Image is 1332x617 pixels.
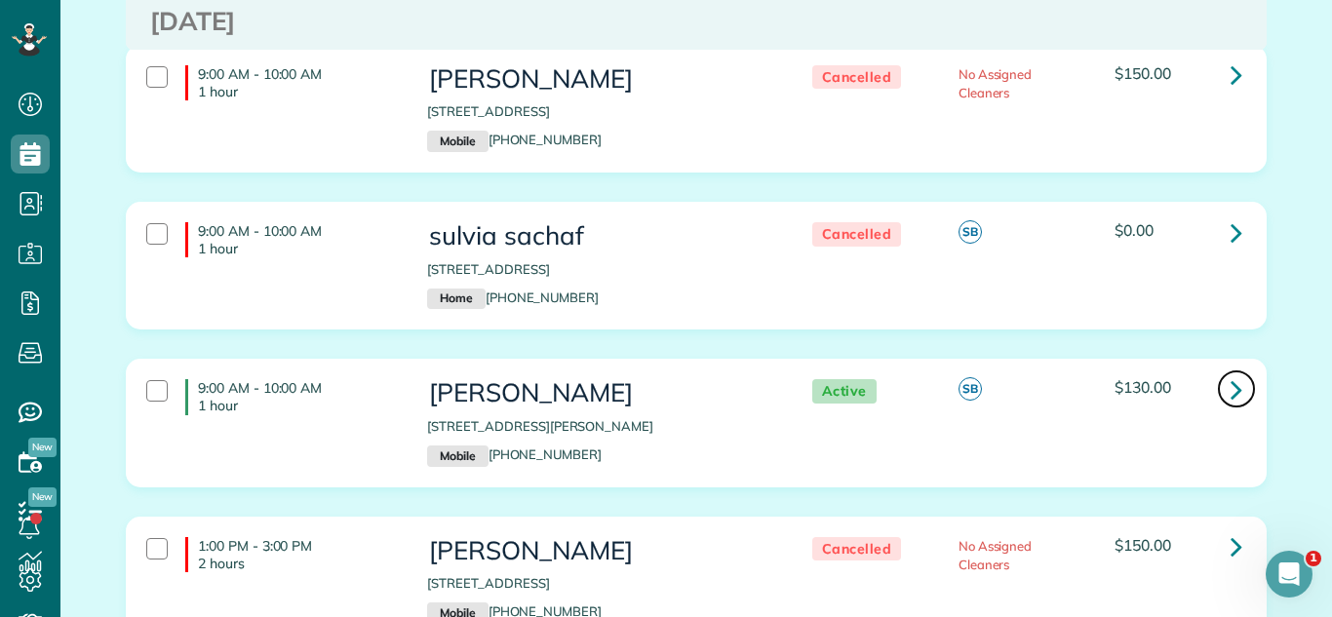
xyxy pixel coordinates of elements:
span: No Assigned Cleaners [959,66,1033,100]
span: $150.00 [1115,63,1171,83]
h3: [PERSON_NAME] [427,537,772,565]
span: Cancelled [812,222,902,247]
a: Mobile[PHONE_NUMBER] [427,446,602,462]
h3: [DATE] [150,8,1242,36]
span: Cancelled [812,537,902,561]
iframe: Intercom live chat [1266,551,1312,598]
span: $0.00 [1115,220,1154,240]
span: $130.00 [1115,377,1171,397]
span: Cancelled [812,65,902,90]
a: Mobile[PHONE_NUMBER] [427,132,602,147]
h4: 9:00 AM - 10:00 AM [185,65,398,100]
span: SB [959,220,982,244]
h4: 9:00 AM - 10:00 AM [185,379,398,414]
h4: 1:00 PM - 3:00 PM [185,537,398,572]
small: Mobile [427,131,488,152]
span: Active [812,379,877,404]
a: Home[PHONE_NUMBER] [427,289,599,305]
span: $150.00 [1115,535,1171,555]
h3: [PERSON_NAME] [427,65,772,94]
p: [STREET_ADDRESS] [427,102,772,121]
span: New [28,438,57,457]
span: 1 [1306,551,1321,566]
h3: [PERSON_NAME] [427,379,772,407]
p: 1 hour [198,397,398,414]
small: Mobile [427,445,488,467]
span: New [28,487,57,507]
span: No Assigned Cleaners [959,538,1033,572]
span: SB [959,377,982,401]
p: 2 hours [198,555,398,572]
h4: 9:00 AM - 10:00 AM [185,222,398,257]
small: Home [427,289,485,310]
h3: sulvia sachaf [427,222,772,251]
p: [STREET_ADDRESS] [427,574,772,593]
p: 1 hour [198,83,398,100]
p: [STREET_ADDRESS][PERSON_NAME] [427,417,772,436]
p: [STREET_ADDRESS] [427,260,772,279]
p: 1 hour [198,240,398,257]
